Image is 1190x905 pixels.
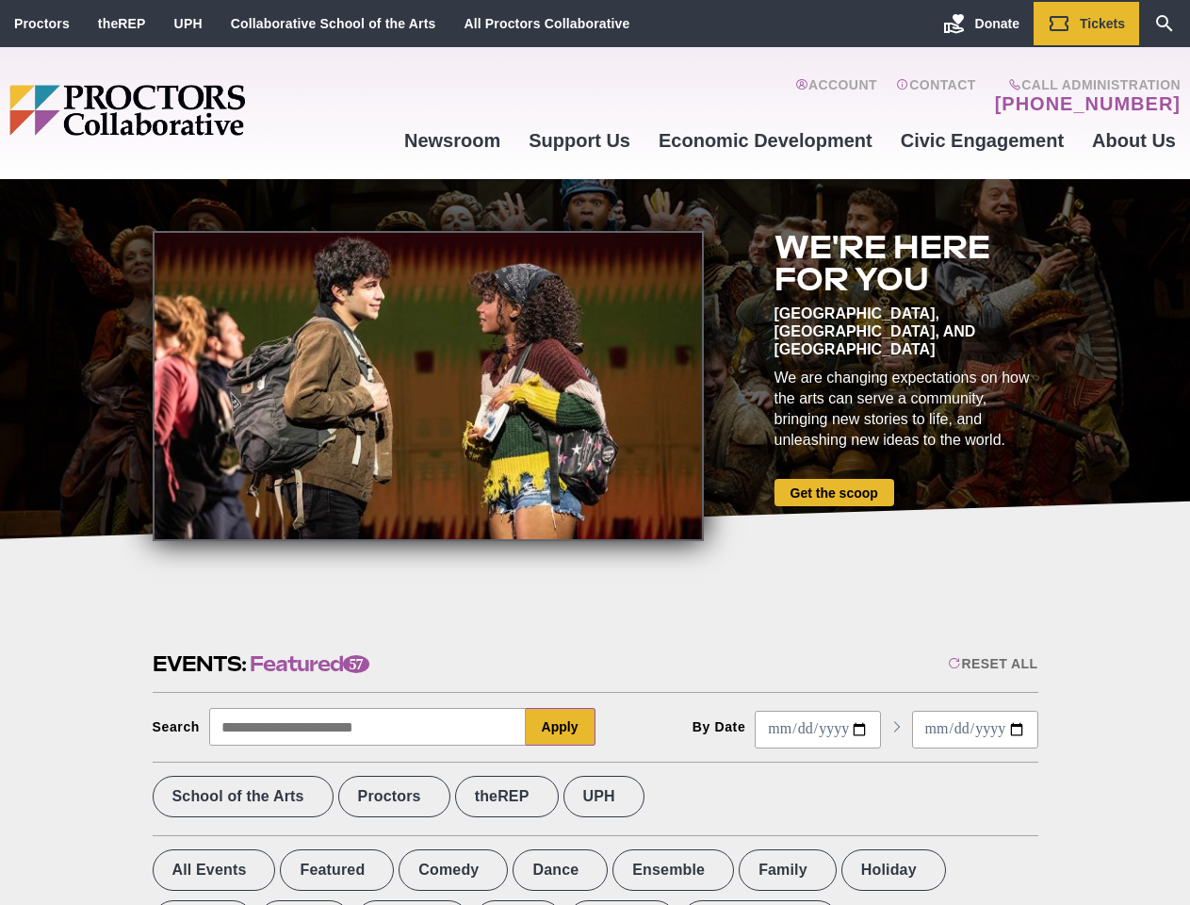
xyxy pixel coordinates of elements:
div: Search [153,719,201,734]
label: Dance [513,849,608,891]
label: Comedy [399,849,508,891]
label: Featured [280,849,394,891]
a: About Us [1078,115,1190,166]
div: We are changing expectations on how the arts can serve a community, bringing new stories to life,... [774,368,1038,451]
a: UPH [174,16,203,31]
a: All Proctors Collaborative [464,16,629,31]
h2: Events: [153,650,369,679]
span: Call Administration [989,77,1181,92]
a: Civic Engagement [887,115,1078,166]
a: Newsroom [390,115,514,166]
label: All Events [153,849,276,891]
a: Contact [896,77,976,115]
label: Proctors [338,776,450,817]
a: Proctors [14,16,70,31]
span: 57 [343,655,369,673]
img: Proctors logo [9,85,390,136]
div: Reset All [948,656,1037,671]
label: theREP [455,776,559,817]
label: UPH [563,776,644,817]
div: [GEOGRAPHIC_DATA], [GEOGRAPHIC_DATA], and [GEOGRAPHIC_DATA] [774,304,1038,358]
label: Family [739,849,837,891]
a: Account [795,77,877,115]
div: By Date [693,719,746,734]
span: Featured [250,650,369,679]
a: Search [1139,2,1190,45]
label: School of the Arts [153,776,334,817]
a: Donate [929,2,1034,45]
label: Holiday [841,849,946,891]
button: Apply [526,708,595,746]
label: Ensemble [612,849,734,891]
a: Tickets [1034,2,1139,45]
a: theREP [98,16,146,31]
a: Support Us [514,115,644,166]
span: Tickets [1080,16,1125,31]
a: Economic Development [644,115,887,166]
a: [PHONE_NUMBER] [995,92,1181,115]
span: Donate [975,16,1019,31]
a: Get the scoop [774,479,894,506]
h2: We're here for you [774,231,1038,295]
a: Collaborative School of the Arts [231,16,436,31]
